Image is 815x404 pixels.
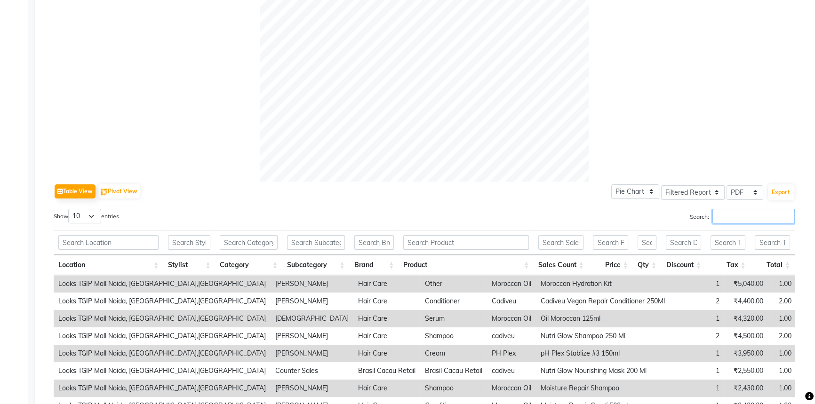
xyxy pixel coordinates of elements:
td: 1 [670,380,724,397]
button: Pivot View [98,184,140,198]
th: Price: activate to sort column ascending [588,255,632,275]
td: 1 [670,345,724,362]
td: ₹4,400.00 [724,293,768,310]
td: Looks TGIP Mall Noida, [GEOGRAPHIC_DATA],[GEOGRAPHIC_DATA] [54,293,271,310]
td: Looks TGIP Mall Noida, [GEOGRAPHIC_DATA],[GEOGRAPHIC_DATA] [54,345,271,362]
th: Brand: activate to sort column ascending [350,255,399,275]
td: Looks TGIP Mall Noida, [GEOGRAPHIC_DATA],[GEOGRAPHIC_DATA] [54,275,271,293]
td: 2 [670,293,724,310]
th: Location: activate to sort column ascending [54,255,163,275]
td: Nutri Glow Nourishing Mask 200 Ml [536,362,670,380]
td: Moroccan Oil [487,380,536,397]
td: ₹4,500.00 [724,327,768,345]
td: [PERSON_NAME] [271,327,353,345]
td: 1.00 [768,380,796,397]
input: Search Sales Count [538,235,583,250]
input: Search Category [220,235,278,250]
input: Search Price [593,235,628,250]
td: Serum [420,310,487,327]
th: Subcategory: activate to sort column ascending [282,255,350,275]
td: 1 [670,310,724,327]
th: Category: activate to sort column ascending [215,255,282,275]
td: Hair Care [353,293,420,310]
input: Search Discount [666,235,701,250]
input: Search Qty [638,235,656,250]
td: Looks TGIP Mall Noida, [GEOGRAPHIC_DATA],[GEOGRAPHIC_DATA] [54,310,271,327]
td: Looks TGIP Mall Noida, [GEOGRAPHIC_DATA],[GEOGRAPHIC_DATA] [54,380,271,397]
td: ₹2,430.00 [724,380,768,397]
td: 1.00 [768,310,796,327]
input: Search: [712,209,795,223]
td: Counter Sales [271,362,353,380]
td: Looks TGIP Mall Noida, [GEOGRAPHIC_DATA],[GEOGRAPHIC_DATA] [54,362,271,380]
th: Tax: activate to sort column ascending [706,255,750,275]
td: Cream [420,345,487,362]
td: [DEMOGRAPHIC_DATA] [271,310,353,327]
td: Hair Care [353,380,420,397]
td: Nutri Glow Shampoo 250 Ml [536,327,670,345]
td: ₹2,550.00 [724,362,768,380]
td: cadiveu [487,327,536,345]
td: Other [420,275,487,293]
img: pivot.png [101,189,108,196]
label: Show entries [54,209,119,223]
td: ₹3,950.00 [724,345,768,362]
td: Brasil Cacau Retail [353,362,420,380]
td: 1.00 [768,275,796,293]
input: Search Subcategory [287,235,345,250]
input: Search Brand [354,235,394,250]
td: Cadiveu [487,293,536,310]
button: Export [768,184,794,200]
td: 2.00 [768,293,796,310]
input: Search Total [755,235,790,250]
th: Discount: activate to sort column ascending [661,255,706,275]
th: Qty: activate to sort column ascending [633,255,661,275]
td: Hair Care [353,345,420,362]
td: 2.00 [768,327,796,345]
td: Hair Care [353,327,420,345]
td: Looks TGIP Mall Noida, [GEOGRAPHIC_DATA],[GEOGRAPHIC_DATA] [54,327,271,345]
td: Moroccan Hydration Kit [536,275,670,293]
th: Sales Count: activate to sort column ascending [534,255,588,275]
td: 1.00 [768,345,796,362]
td: Oil Moroccan 125ml [536,310,670,327]
td: Cadiveu Vegan Repair Conditioner 250Ml [536,293,670,310]
input: Search Stylist [168,235,210,250]
td: cadiveu [487,362,536,380]
select: Showentries [68,209,101,223]
td: ₹5,040.00 [724,275,768,293]
th: Product: activate to sort column ascending [399,255,534,275]
td: 2 [670,327,724,345]
td: [PERSON_NAME] [271,380,353,397]
th: Total: activate to sort column ascending [750,255,795,275]
td: Hair Care [353,310,420,327]
input: Search Tax [711,235,745,250]
button: Table View [55,184,96,198]
td: [PERSON_NAME] [271,345,353,362]
td: Moroccan Oil [487,310,536,327]
td: pH Plex Stablize #3 150ml [536,345,670,362]
td: 1.00 [768,362,796,380]
td: Moisture Repair Shampoo [536,380,670,397]
td: Conditioner [420,293,487,310]
th: Stylist: activate to sort column ascending [163,255,215,275]
td: Shampoo [420,380,487,397]
td: [PERSON_NAME] [271,275,353,293]
label: Search: [690,209,795,223]
td: PH Plex [487,345,536,362]
td: Brasil Cacau Retail [420,362,487,380]
td: 1 [670,362,724,380]
input: Search Location [58,235,159,250]
td: [PERSON_NAME] [271,293,353,310]
td: Hair Care [353,275,420,293]
td: ₹4,320.00 [724,310,768,327]
td: 1 [670,275,724,293]
td: Shampoo [420,327,487,345]
input: Search Product [403,235,529,250]
td: Moroccan Oil [487,275,536,293]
